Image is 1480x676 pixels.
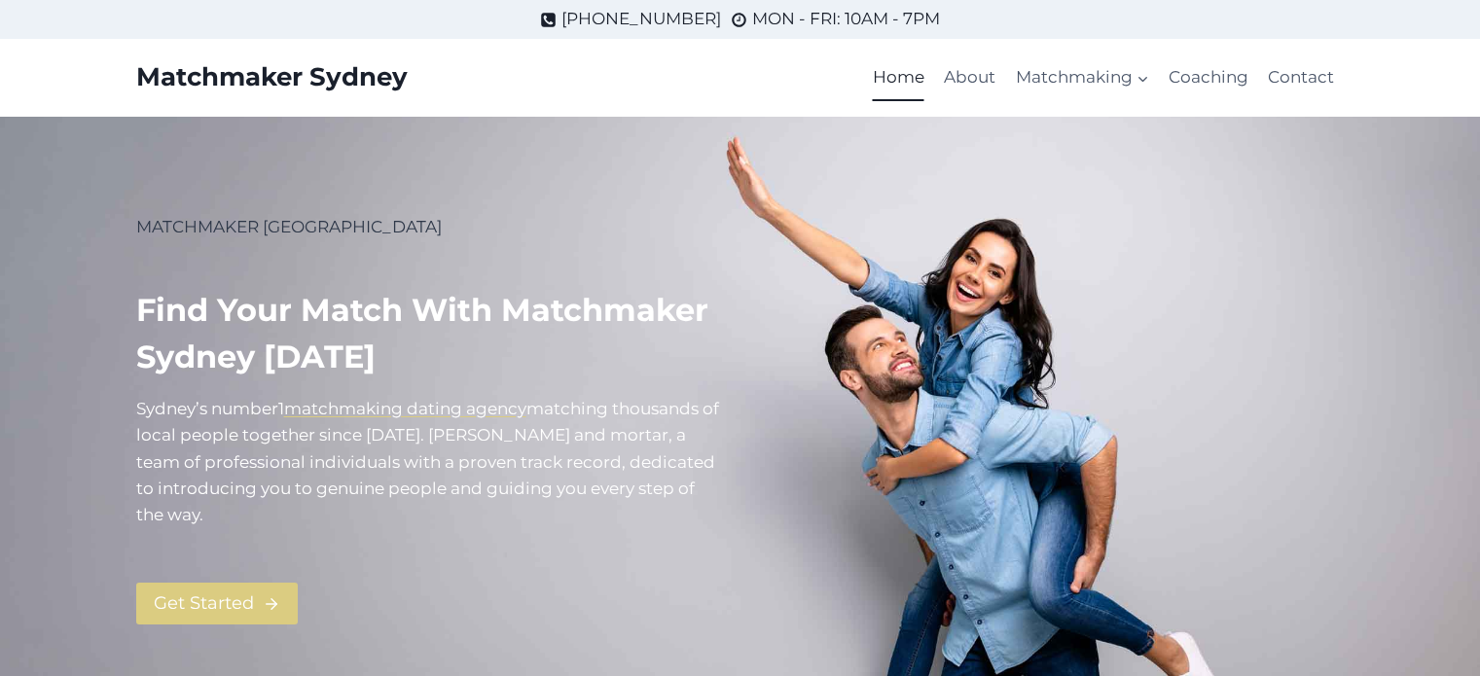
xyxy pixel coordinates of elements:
[154,589,254,618] span: Get Started
[1159,54,1258,101] a: Coaching
[863,54,934,101] a: Home
[1258,54,1344,101] a: Contact
[136,62,408,92] a: Matchmaker Sydney
[540,6,721,32] a: [PHONE_NUMBER]
[136,214,725,240] p: MATCHMAKER [GEOGRAPHIC_DATA]
[136,287,725,380] h1: Find your match with Matchmaker Sydney [DATE]
[934,54,1005,101] a: About
[136,396,725,528] p: Sydney’s number atching thousands of local people together since [DATE]. [PERSON_NAME] and mortar...
[1005,54,1158,101] a: Matchmaking
[561,6,721,32] span: [PHONE_NUMBER]
[752,6,940,32] span: MON - FRI: 10AM - 7PM
[526,399,544,418] mark: m
[284,399,526,418] a: matchmaking dating agency
[1016,64,1149,90] span: Matchmaking
[136,583,298,624] a: Get Started
[278,399,284,418] mark: 1
[863,54,1345,101] nav: Primary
